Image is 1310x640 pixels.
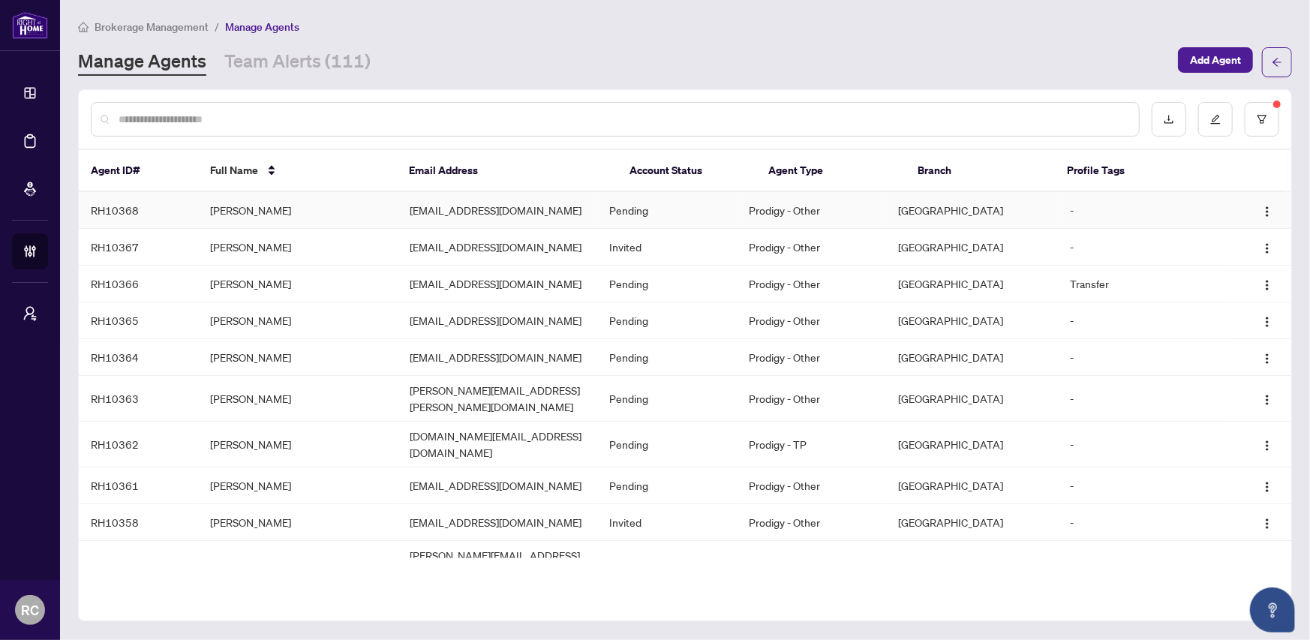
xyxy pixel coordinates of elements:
[79,302,198,339] td: RH10365
[398,302,597,339] td: [EMAIL_ADDRESS][DOMAIN_NAME]
[225,20,299,34] span: Manage Agents
[1255,308,1279,332] button: Logo
[198,302,398,339] td: [PERSON_NAME]
[737,229,886,266] td: Prodigy - Other
[886,541,1058,587] td: [GEOGRAPHIC_DATA]
[1255,473,1279,497] button: Logo
[1255,432,1279,456] button: Logo
[737,376,886,422] td: Prodigy - Other
[79,339,198,376] td: RH10364
[737,422,886,467] td: Prodigy - TP
[398,266,597,302] td: [EMAIL_ADDRESS][DOMAIN_NAME]
[597,192,737,229] td: Pending
[198,504,398,541] td: [PERSON_NAME]
[1257,114,1267,125] span: filter
[1261,394,1273,406] img: Logo
[1261,353,1273,365] img: Logo
[886,192,1058,229] td: [GEOGRAPHIC_DATA]
[597,266,737,302] td: Pending
[1210,114,1221,125] span: edit
[79,229,198,266] td: RH10367
[1245,102,1279,137] button: filter
[398,339,597,376] td: [EMAIL_ADDRESS][DOMAIN_NAME]
[1261,481,1273,493] img: Logo
[1058,422,1227,467] td: -
[78,22,89,32] span: home
[886,302,1058,339] td: [GEOGRAPHIC_DATA]
[198,150,397,192] th: Full Name
[1058,504,1227,541] td: -
[597,541,737,587] td: Invited
[737,302,886,339] td: Prodigy - Other
[1178,47,1253,73] button: Add Agent
[198,266,398,302] td: [PERSON_NAME]
[23,306,38,321] span: user-switch
[737,339,886,376] td: Prodigy - Other
[198,541,398,587] td: [PERSON_NAME]
[398,467,597,504] td: [EMAIL_ADDRESS][DOMAIN_NAME]
[597,339,737,376] td: Pending
[79,467,198,504] td: RH10361
[12,11,48,39] img: logo
[886,266,1058,302] td: [GEOGRAPHIC_DATA]
[1255,345,1279,369] button: Logo
[1190,48,1241,72] span: Add Agent
[79,504,198,541] td: RH10358
[1255,510,1279,534] button: Logo
[1250,587,1295,632] button: Open asap
[397,150,617,192] th: Email Address
[210,162,258,179] span: Full Name
[597,504,737,541] td: Invited
[1058,266,1227,302] td: Transfer
[886,229,1058,266] td: [GEOGRAPHIC_DATA]
[597,422,737,467] td: Pending
[886,339,1058,376] td: [GEOGRAPHIC_DATA]
[95,20,209,34] span: Brokerage Management
[1255,551,1279,575] button: Logo
[1058,541,1227,587] td: -
[398,192,597,229] td: [EMAIL_ADDRESS][DOMAIN_NAME]
[737,467,886,504] td: Prodigy - Other
[737,192,886,229] td: Prodigy - Other
[597,302,737,339] td: Pending
[737,504,886,541] td: Prodigy - Other
[886,422,1058,467] td: [GEOGRAPHIC_DATA]
[597,467,737,504] td: Pending
[1261,316,1273,328] img: Logo
[886,504,1058,541] td: [GEOGRAPHIC_DATA]
[224,49,371,76] a: Team Alerts (111)
[886,376,1058,422] td: [GEOGRAPHIC_DATA]
[398,422,597,467] td: [DOMAIN_NAME][EMAIL_ADDRESS][DOMAIN_NAME]
[1058,339,1227,376] td: -
[1058,376,1227,422] td: -
[1261,242,1273,254] img: Logo
[1164,114,1174,125] span: download
[198,339,398,376] td: [PERSON_NAME]
[79,376,198,422] td: RH10363
[1255,198,1279,222] button: Logo
[1058,467,1227,504] td: -
[21,599,39,620] span: RC
[79,150,198,192] th: Agent ID#
[886,467,1058,504] td: [GEOGRAPHIC_DATA]
[1055,150,1224,192] th: Profile Tags
[1261,518,1273,530] img: Logo
[398,376,597,422] td: [PERSON_NAME][EMAIL_ADDRESS][PERSON_NAME][DOMAIN_NAME]
[1261,279,1273,291] img: Logo
[398,504,597,541] td: [EMAIL_ADDRESS][DOMAIN_NAME]
[1058,192,1227,229] td: -
[737,541,886,587] td: Prodigy - Other
[1272,57,1282,68] span: arrow-left
[198,422,398,467] td: [PERSON_NAME]
[78,49,206,76] a: Manage Agents
[215,18,219,35] li: /
[597,229,737,266] td: Invited
[1198,102,1233,137] button: edit
[79,266,198,302] td: RH10366
[198,376,398,422] td: [PERSON_NAME]
[198,467,398,504] td: [PERSON_NAME]
[1255,235,1279,259] button: Logo
[398,229,597,266] td: [EMAIL_ADDRESS][DOMAIN_NAME]
[198,229,398,266] td: [PERSON_NAME]
[79,422,198,467] td: RH10362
